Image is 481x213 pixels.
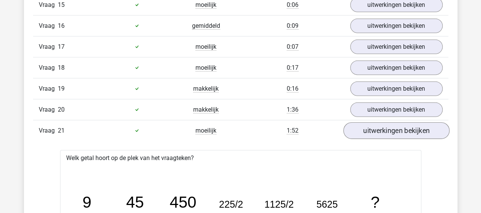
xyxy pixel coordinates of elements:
[193,106,219,114] span: makkelijk
[58,127,65,134] span: 21
[350,19,443,33] a: uitwerkingen bekijken
[126,193,144,211] tspan: 45
[287,43,298,51] span: 0:07
[287,64,298,72] span: 0:17
[350,61,443,75] a: uitwerkingen bekijken
[170,193,196,211] tspan: 450
[58,85,65,92] span: 19
[83,193,91,211] tspan: 9
[39,0,58,10] span: Vraag
[195,64,216,72] span: moeilijk
[195,127,216,135] span: moeilijk
[193,85,219,93] span: makkelijk
[287,127,298,135] span: 1:52
[39,21,58,30] span: Vraag
[350,82,443,96] a: uitwerkingen bekijken
[39,105,58,114] span: Vraag
[317,199,338,210] tspan: 5625
[39,63,58,72] span: Vraag
[287,85,298,93] span: 0:16
[192,22,220,30] span: gemiddeld
[39,126,58,135] span: Vraag
[371,193,380,211] tspan: ?
[58,43,65,50] span: 17
[58,22,65,29] span: 16
[287,1,298,9] span: 0:06
[350,102,443,117] a: uitwerkingen bekijken
[39,84,58,93] span: Vraag
[195,1,216,9] span: moeilijk
[58,64,65,71] span: 18
[39,42,58,51] span: Vraag
[350,40,443,54] a: uitwerkingen bekijken
[287,106,298,114] span: 1:36
[287,22,298,30] span: 0:09
[58,1,65,8] span: 15
[343,122,449,139] a: uitwerkingen bekijken
[195,43,216,51] span: moeilijk
[265,199,294,210] tspan: 1125/2
[58,106,65,113] span: 20
[219,199,243,210] tspan: 225/2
